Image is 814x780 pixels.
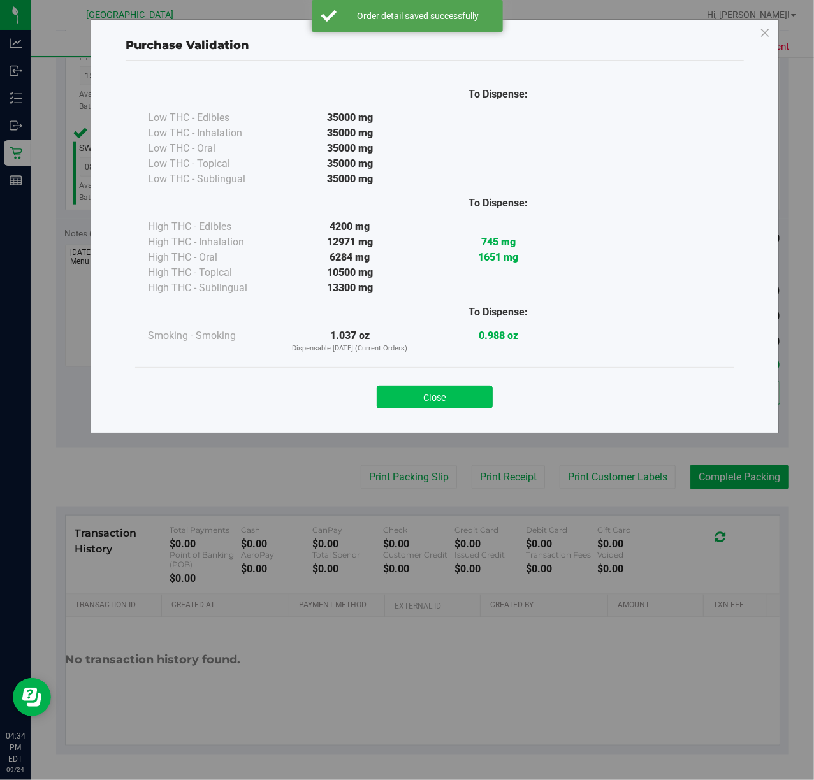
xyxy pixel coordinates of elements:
p: Dispensable [DATE] (Current Orders) [275,343,424,354]
div: High THC - Edibles [148,219,275,235]
iframe: Resource center [13,678,51,716]
div: 12971 mg [275,235,424,250]
div: 35000 mg [275,126,424,141]
div: 4200 mg [275,219,424,235]
div: Low THC - Oral [148,141,275,156]
div: 6284 mg [275,250,424,265]
button: Close [377,386,493,408]
div: 13300 mg [275,280,424,296]
div: To Dispense: [424,305,572,320]
strong: 0.988 oz [479,329,518,342]
strong: 1651 mg [478,251,518,263]
div: High THC - Topical [148,265,275,280]
div: 35000 mg [275,156,424,171]
div: 35000 mg [275,141,424,156]
div: High THC - Oral [148,250,275,265]
span: Purchase Validation [126,38,249,52]
div: 35000 mg [275,171,424,187]
div: 35000 mg [275,110,424,126]
div: 1.037 oz [275,328,424,354]
div: Low THC - Topical [148,156,275,171]
div: To Dispense: [424,196,572,211]
div: Low THC - Sublingual [148,171,275,187]
div: Smoking - Smoking [148,328,275,343]
div: Order detail saved successfully [344,10,493,22]
div: To Dispense: [424,87,572,102]
div: High THC - Sublingual [148,280,275,296]
div: High THC - Inhalation [148,235,275,250]
div: Low THC - Edibles [148,110,275,126]
div: Low THC - Inhalation [148,126,275,141]
strong: 745 mg [481,236,516,248]
div: 10500 mg [275,265,424,280]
